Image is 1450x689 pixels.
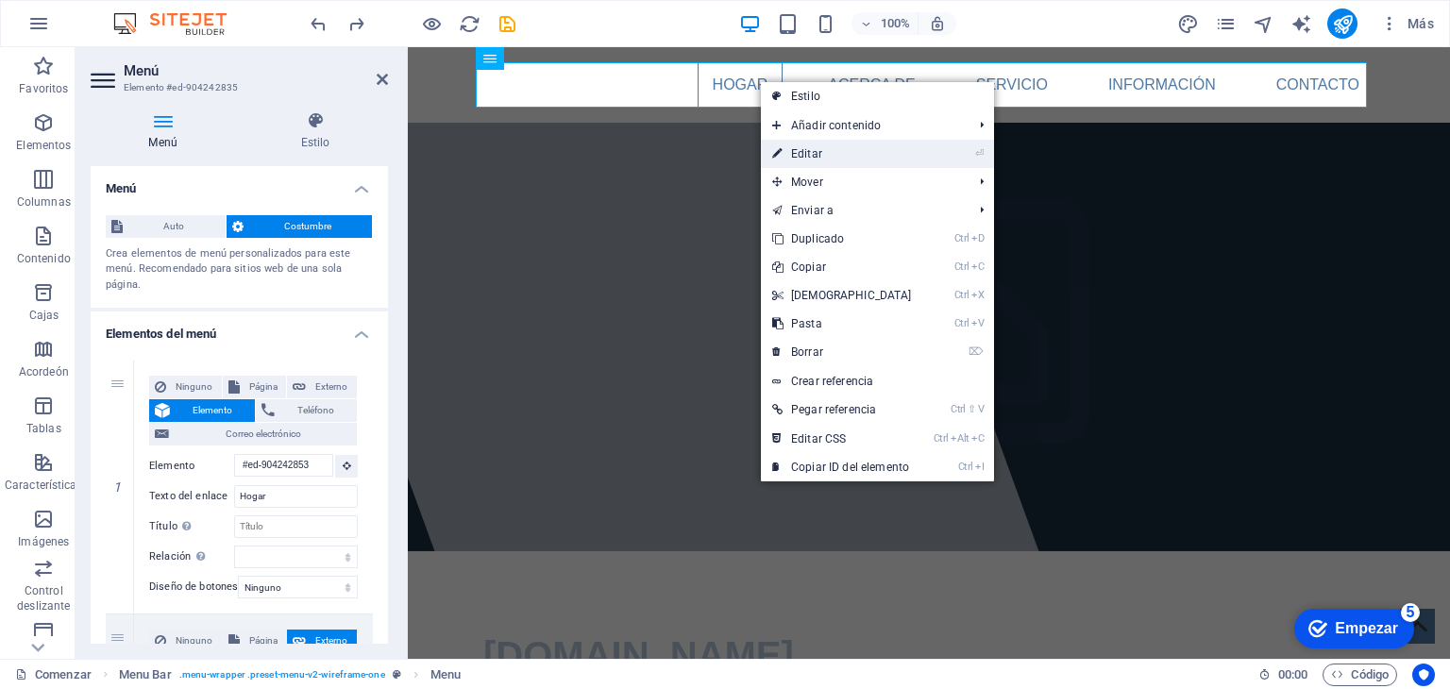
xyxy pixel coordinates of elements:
[393,669,401,680] i: This element is a customizable preset
[17,584,70,613] font: Control deslizante
[978,260,984,273] font: C
[929,15,946,32] i: Al cambiar el tamaño, se ajusta automáticamente el nivel de zoom para adaptarse al dispositivo el...
[1214,12,1237,35] button: páginas
[234,454,333,477] input: Ningún elemento elegido
[954,289,969,301] font: Ctrl
[1177,13,1199,35] i: Diseño (Ctrl+Alt+Y)
[430,664,461,686] span: Click to select. Double-click to edit
[249,635,278,646] font: Página
[420,12,443,35] button: Haga clic aquí para salir del modo de vista previa y continuar editando
[149,580,238,593] font: Diseño de botones
[119,664,461,686] nav: migaja de pan
[234,485,358,508] input: Texto del enlace...
[761,367,994,395] a: Crear referencia
[1215,13,1237,35] i: Páginas (Ctrl+Alt+S)
[149,630,222,652] button: Ninguno
[761,281,923,310] a: CtrlX[DEMOGRAPHIC_DATA]
[934,432,949,445] font: Ctrl
[106,327,217,341] font: Elementos del menú
[287,630,357,652] button: Externo
[297,405,334,415] font: Teléfono
[791,289,912,302] font: [DEMOGRAPHIC_DATA]
[74,21,137,37] font: Empezar
[791,147,822,160] font: Editar
[308,13,329,35] i: Undo: Delete elements (Ctrl+Z)
[176,635,212,646] font: Ninguno
[109,12,250,35] img: Logotipo del editor
[761,196,966,225] a: Enviar a
[315,635,347,646] font: Externo
[791,403,876,416] font: Pegar referencia
[345,12,367,35] button: rehacer
[791,260,826,274] font: Copiar
[791,232,844,245] font: Duplicado
[149,399,255,422] button: Elemento
[761,310,923,338] a: CtrlVPasta
[1253,13,1274,35] i: Navegador
[1323,664,1397,686] button: Código
[458,12,481,35] button: recargar
[851,12,919,35] button: 100%
[5,479,83,492] font: Características
[951,403,966,415] font: Ctrl
[1278,667,1307,681] font: 00:00
[791,375,873,388] font: Crear referencia
[16,139,71,152] font: Elementos
[1252,12,1274,35] button: navegador
[163,221,184,231] font: Auto
[17,252,71,265] font: Contenido
[1373,8,1442,39] button: Más
[176,381,212,392] font: Ninguno
[19,82,68,95] font: Favoritos
[791,204,834,217] font: Enviar a
[954,260,969,273] font: Ctrl
[148,136,177,149] font: Menú
[149,423,357,445] button: Correo electrónico
[791,345,823,359] font: Borrar
[978,317,984,329] font: V
[149,490,228,502] font: Texto del enlace
[19,365,69,378] font: Acordeón
[145,5,154,21] font: 5
[284,221,331,231] font: Costumbre
[17,195,71,209] font: Columnas
[1327,8,1357,39] button: publicar
[978,232,984,244] font: D
[106,247,351,291] font: Crea elementos de menú personalizados para este menú. Recomendado para sitios web de una sola pág...
[791,119,881,132] font: Añadir contenido
[761,453,923,481] a: CtrlICopiar ID del elemento
[29,309,59,322] font: Cajas
[954,317,969,329] font: Ctrl
[978,289,984,301] font: X
[234,515,358,538] input: Título
[179,664,385,686] span: . menu-wrapper .preset-menu-v2-wireframe-one
[1351,667,1389,681] font: Código
[791,90,820,103] font: Estilo
[1290,12,1312,35] button: generador de texto
[33,9,153,49] div: Empezar Quedan 5 elementos, 0 % completado
[958,461,973,473] font: Ctrl
[761,425,923,453] a: CtrlAltCEditar CSS
[26,422,61,435] font: Tablas
[223,630,287,652] button: Página
[761,253,923,281] a: CtrlCCopiar
[301,136,330,149] font: Estilo
[982,461,984,473] font: I
[227,215,373,238] button: Costumbre
[1290,13,1312,35] i: Escritor de IA
[307,12,329,35] button: deshacer
[496,12,518,35] button: ahorrar
[249,381,278,392] font: Página
[15,664,92,686] a: Haga clic para cancelar la selección. Haga doble clic para abrir Páginas.
[149,460,194,472] font: Elemento
[968,403,976,415] font: ⇧
[1332,13,1354,35] i: Publicar
[106,181,137,195] font: Menú
[975,147,984,160] font: ⏎
[761,395,923,424] a: Ctrl⇧VPegar referencia
[881,16,910,30] font: 100%
[18,535,69,548] font: Imágenes
[459,13,481,35] i: Recargar página
[761,225,923,253] a: CtrlDDuplicado
[149,376,222,398] button: Ninguno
